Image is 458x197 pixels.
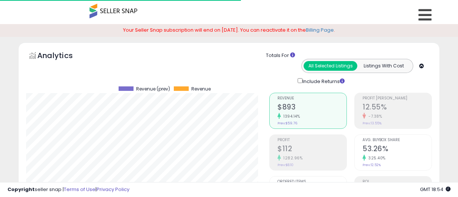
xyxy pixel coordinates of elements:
div: Include Returns [292,77,354,85]
small: 1394.14% [281,114,300,119]
h2: 12.55% [363,103,432,113]
a: Privacy Policy [97,186,129,193]
span: Ordered Items [277,180,346,184]
span: Revenue [277,96,346,101]
small: 325.40% [366,155,386,161]
span: Profit [PERSON_NAME] [363,96,432,101]
h2: 53.26% [363,144,432,155]
small: 1282.96% [281,155,302,161]
span: Profit [277,138,346,142]
small: Prev: $8.10 [277,163,294,167]
a: Billing Page [306,26,334,34]
span: Your Seller Snap subscription will end on [DATE]. You can reactivate it on the . [123,26,335,34]
span: Avg. Buybox Share [363,138,432,142]
h2: $893 [277,103,346,113]
div: Totals For [266,52,434,59]
button: Listings With Cost [357,61,411,71]
button: All Selected Listings [304,61,357,71]
small: -7.38% [366,114,382,119]
span: ROI [363,180,432,184]
span: Revenue [191,86,211,92]
div: seller snap | | [7,186,129,193]
h5: Analytics [37,50,87,63]
a: Terms of Use [64,186,95,193]
small: Prev: 12.52% [363,163,381,167]
span: Revenue (prev) [136,86,170,92]
small: Prev: $59.76 [277,121,297,125]
span: 2025-09-10 18:54 GMT [420,186,451,193]
small: Prev: 13.55% [363,121,382,125]
h2: $112 [277,144,346,155]
strong: Copyright [7,186,35,193]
